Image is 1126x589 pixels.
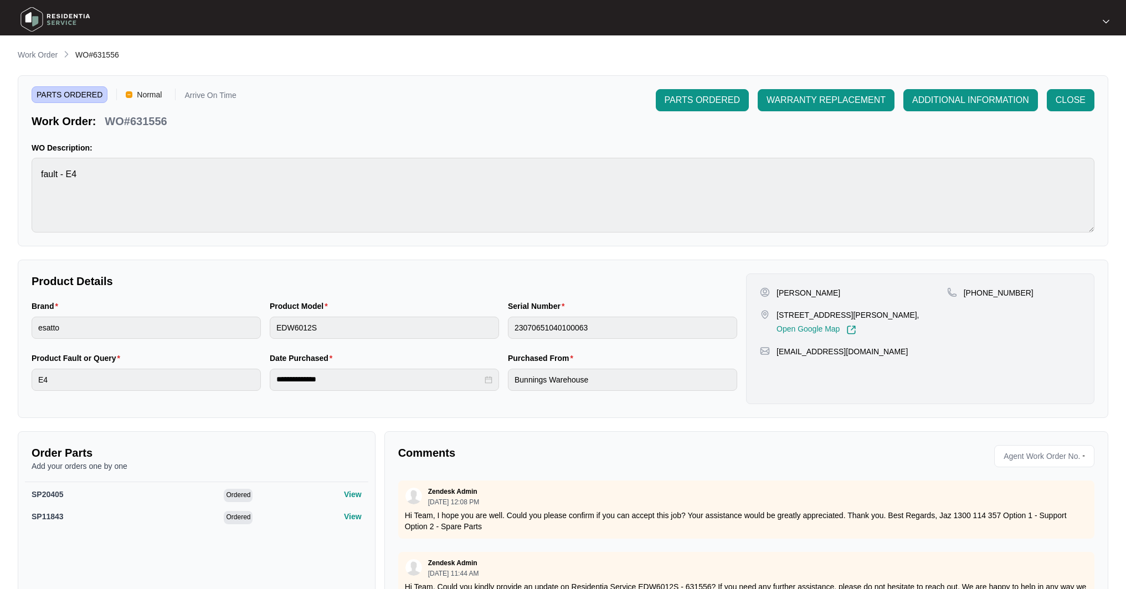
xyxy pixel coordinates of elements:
button: CLOSE [1047,89,1094,111]
button: WARRANTY REPLACEMENT [758,89,894,111]
img: user.svg [405,488,422,504]
span: Ordered [224,489,253,502]
p: Add your orders one by one [32,461,362,472]
input: Product Model [270,317,499,339]
p: View [344,511,362,522]
p: Zendesk Admin [428,487,477,496]
p: Work Order: [32,113,96,129]
a: Open Google Map [777,325,856,335]
span: WO#631556 [75,50,119,59]
textarea: fault - E4 [32,158,1094,232]
span: Normal [132,86,166,103]
p: Arrive On Time [184,91,236,103]
input: Brand [32,317,261,339]
label: Purchased From [508,353,578,364]
a: Work Order [16,49,60,61]
p: [STREET_ADDRESS][PERSON_NAME], [777,309,919,321]
img: Vercel Logo [126,91,132,98]
label: Product Fault or Query [32,353,125,364]
p: Hi Team, I hope you are well. Could you please confirm if you can accept this job? Your assistanc... [405,510,1088,532]
p: WO#631556 [105,113,167,129]
img: map-pin [947,287,957,297]
img: user.svg [405,559,422,576]
span: ADDITIONAL INFORMATION [912,94,1029,107]
p: Work Order [18,49,58,60]
p: Order Parts [32,445,362,461]
span: Agent Work Order No. [999,448,1080,464]
label: Product Model [270,301,332,312]
input: Serial Number [508,317,737,339]
input: Purchased From [508,369,737,391]
p: [DATE] 12:08 PM [428,499,479,505]
img: dropdown arrow [1103,19,1109,24]
span: CLOSE [1056,94,1086,107]
img: map-pin [760,309,770,319]
label: Date Purchased [270,353,337,364]
span: PARTS ORDERED [665,94,740,107]
p: Zendesk Admin [428,559,477,567]
input: Product Fault or Query [32,369,261,391]
p: [PERSON_NAME] [777,287,840,298]
p: WO Description: [32,142,1094,153]
p: - [1082,448,1089,464]
p: [PHONE_NUMBER] [964,287,1034,298]
span: WARRANTY REPLACEMENT [767,94,886,107]
img: map-pin [760,346,770,356]
img: user-pin [760,287,770,297]
img: chevron-right [62,50,71,59]
p: [DATE] 11:44 AM [428,570,479,577]
span: PARTS ORDERED [32,86,107,103]
img: residentia service logo [17,3,94,36]
p: Comments [398,445,739,461]
input: Date Purchased [276,374,482,385]
p: View [344,489,362,500]
span: SP11843 [32,512,64,521]
button: PARTS ORDERED [656,89,749,111]
p: Product Details [32,273,737,289]
p: [EMAIL_ADDRESS][DOMAIN_NAME] [777,346,908,357]
img: Link-External [846,325,856,335]
span: SP20405 [32,490,64,499]
label: Brand [32,301,63,312]
button: ADDITIONAL INFORMATION [903,89,1038,111]
label: Serial Number [508,301,569,312]
span: Ordered [224,511,253,524]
